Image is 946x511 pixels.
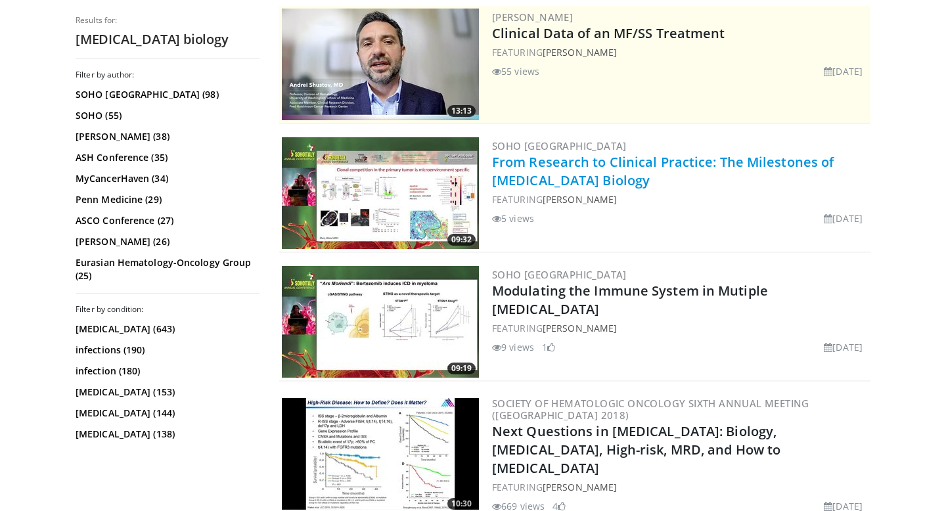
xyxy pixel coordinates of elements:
[76,344,256,357] a: infections (190)
[492,24,725,42] a: Clinical Data of an MF/SS Treatment
[492,45,868,59] div: FEATURING
[282,137,479,249] a: 09:32
[492,321,868,335] div: FEATURING
[543,193,617,206] a: [PERSON_NAME]
[492,397,809,422] a: Society of Hematologic Oncology Sixth Annual Meeting ([GEOGRAPHIC_DATA] 2018)
[76,88,256,101] a: SOHO [GEOGRAPHIC_DATA] (98)
[76,322,256,336] a: [MEDICAL_DATA] (643)
[492,422,780,477] a: Next Questions in [MEDICAL_DATA]: Biology, [MEDICAL_DATA], High-risk, MRD, and How to [MEDICAL_DATA]
[76,109,256,122] a: SOHO (55)
[76,428,256,441] a: [MEDICAL_DATA] (138)
[447,363,476,374] span: 09:19
[492,211,534,225] li: 5 views
[447,498,476,510] span: 10:30
[76,15,259,26] p: Results for:
[543,322,617,334] a: [PERSON_NAME]
[76,172,256,185] a: MyCancerHaven (34)
[542,340,555,354] li: 1
[492,64,539,78] li: 55 views
[492,11,573,24] a: [PERSON_NAME]
[824,340,863,354] li: [DATE]
[282,266,479,378] a: 09:19
[492,480,868,494] div: FEATURING
[492,340,534,354] li: 9 views
[447,105,476,117] span: 13:13
[282,266,479,378] img: c677dc5f-5b22-48e7-9e33-849f192dee55.300x170_q85_crop-smart_upscale.jpg
[76,365,256,378] a: infection (180)
[282,398,479,510] a: 10:30
[282,9,479,120] a: 13:13
[492,268,627,281] a: SOHO [GEOGRAPHIC_DATA]
[76,256,256,282] a: Eurasian Hematology-Oncology Group (25)
[76,70,259,80] h3: Filter by author:
[492,139,627,152] a: SOHO [GEOGRAPHIC_DATA]
[76,130,256,143] a: [PERSON_NAME] (38)
[282,137,479,249] img: 00f2f6ec-e50f-4b1b-94e0-4c619fc07982.300x170_q85_crop-smart_upscale.jpg
[282,9,479,120] img: 06aeabf6-d80b-411f-bad7-48e76a220ecd.png.300x170_q85_crop-smart_upscale.jpg
[76,407,256,420] a: [MEDICAL_DATA] (144)
[76,31,259,48] h2: [MEDICAL_DATA] biology
[543,46,617,58] a: [PERSON_NAME]
[76,304,259,315] h3: Filter by condition:
[492,282,768,318] a: Modulating the Immune System in Mutiple [MEDICAL_DATA]
[824,64,863,78] li: [DATE]
[492,192,868,206] div: FEATURING
[76,386,256,399] a: [MEDICAL_DATA] (153)
[447,234,476,246] span: 09:32
[76,193,256,206] a: Penn Medicine (29)
[543,481,617,493] a: [PERSON_NAME]
[76,235,256,248] a: [PERSON_NAME] (26)
[76,214,256,227] a: ASCO Conference (27)
[492,153,834,189] a: From Research to Clinical Practice: The Milestones of [MEDICAL_DATA] Biology
[76,151,256,164] a: ASH Conference (35)
[824,211,863,225] li: [DATE]
[282,398,479,510] img: 64dfe867-dbda-4ba2-8e27-ce7afaca72ae.300x170_q85_crop-smart_upscale.jpg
